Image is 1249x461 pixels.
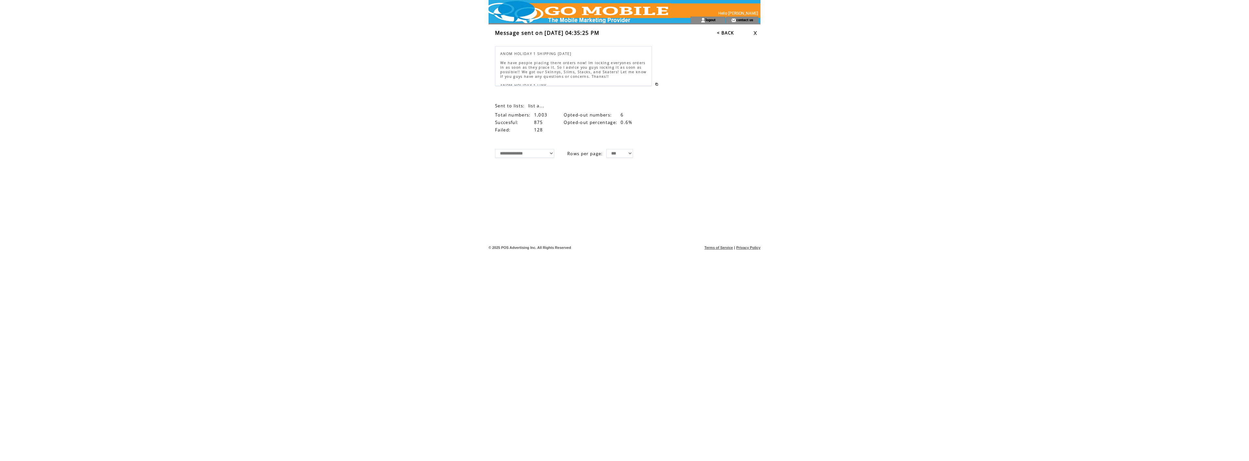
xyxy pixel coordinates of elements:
[736,18,753,22] a: contact us
[534,112,548,118] span: 1,003
[495,119,518,125] span: Succesful:
[495,103,525,109] span: Sent to lists:
[734,246,735,250] span: |
[621,112,624,118] span: 6
[528,103,545,109] span: list a...
[717,30,734,36] a: < BACK
[495,29,599,36] span: Message sent on [DATE] 04:35:25 PM
[564,119,617,125] span: Opted-out percentage:
[489,246,571,250] span: © 2025 POS Advertising Inc. All Rights Reserved
[705,18,716,22] a: logout
[534,127,543,133] span: 128
[495,127,511,133] span: Failed:
[500,51,646,97] span: ANOM HOLIDAY 1 SHIPPING [DATE] We have people placing there orders now! Im locking everyones orde...
[701,18,705,23] img: account_icon.gif
[534,119,543,125] span: 875
[718,11,758,16] span: Hello [PERSON_NAME]
[736,246,760,250] a: Privacy Policy
[705,246,733,250] a: Terms of Service
[621,119,632,125] span: 0.6%
[564,112,612,118] span: Opted-out numbers:
[495,112,531,118] span: Total numbers:
[731,18,736,23] img: contact_us_icon.gif
[567,151,603,156] span: Rows per page:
